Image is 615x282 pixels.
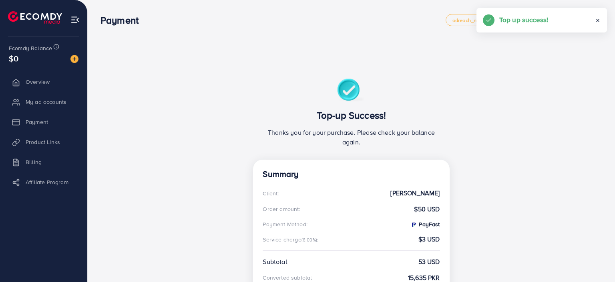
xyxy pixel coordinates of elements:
[337,79,366,103] img: success
[263,205,300,213] div: Order amount:
[9,44,52,52] span: Ecomdy Balance
[301,237,318,243] small: (6.00%):
[414,205,440,214] strong: $50 USD
[9,53,18,64] span: $0
[263,235,321,243] div: Service charge
[70,55,78,63] img: image
[263,169,440,179] h4: Summary
[263,189,279,197] div: Client:
[390,189,440,198] strong: [PERSON_NAME]
[410,221,417,228] img: PayFast
[8,11,62,24] img: logo
[70,15,80,24] img: menu
[100,14,145,26] h3: Payment
[410,220,440,228] strong: PayFast
[263,110,440,121] h3: Top-up Success!
[452,18,506,23] span: adreach_new_package
[418,235,440,244] strong: $3 USD
[418,257,440,266] strong: 53 USD
[263,257,287,266] div: Subtotal
[263,220,307,228] div: Payment Method:
[263,128,440,147] p: Thanks you for your purchase. Please check your balance again.
[499,14,548,25] h5: Top up success!
[446,14,513,26] a: adreach_new_package
[263,274,312,282] div: Converted subtotal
